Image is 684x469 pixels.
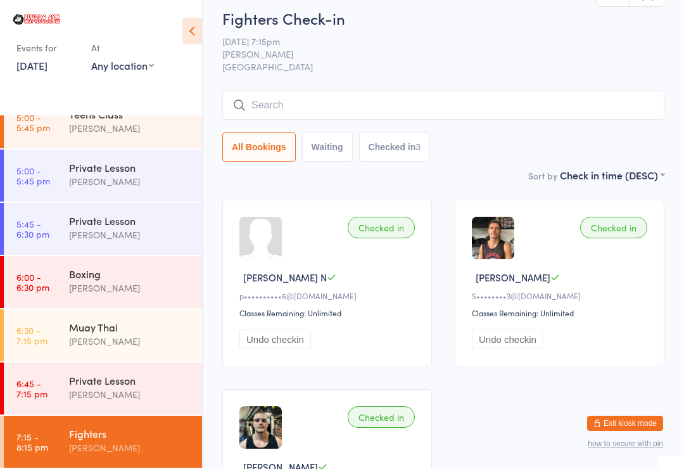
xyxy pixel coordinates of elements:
[560,168,664,182] div: Check in time (DESC)
[13,14,60,25] img: Bulldog Gym Castle Hill Pty Ltd
[348,406,415,428] div: Checked in
[359,132,431,162] button: Checked in3
[16,37,79,58] div: Events for
[4,256,202,308] a: 6:00 -6:30 pmBoxing[PERSON_NAME]
[16,325,47,345] time: 6:30 - 7:15 pm
[472,290,651,301] div: S••••••••3@[DOMAIN_NAME]
[69,121,191,136] div: [PERSON_NAME]
[4,416,202,468] a: 7:15 -8:15 pmFighters[PERSON_NAME]
[580,217,647,238] div: Checked in
[528,169,557,182] label: Sort by
[69,160,191,174] div: Private Lesson
[472,307,651,318] div: Classes Remaining: Unlimited
[16,219,49,239] time: 5:45 - 6:30 pm
[239,406,282,449] img: image1714379555.png
[222,91,664,120] input: Search
[16,432,48,452] time: 7:15 - 8:15 pm
[16,378,47,399] time: 6:45 - 7:15 pm
[243,271,327,284] span: [PERSON_NAME] N
[16,165,50,186] time: 5:00 - 5:45 pm
[239,330,311,349] button: Undo checkin
[69,228,191,242] div: [PERSON_NAME]
[91,37,154,58] div: At
[222,60,664,73] span: [GEOGRAPHIC_DATA]
[69,214,191,228] div: Private Lesson
[4,203,202,255] a: 5:45 -6:30 pmPrivate Lesson[PERSON_NAME]
[4,309,202,361] a: 6:30 -7:15 pmMuay Thai[PERSON_NAME]
[415,142,421,152] div: 3
[69,174,191,189] div: [PERSON_NAME]
[16,272,49,292] time: 6:00 - 6:30 pm
[302,132,353,162] button: Waiting
[4,363,202,414] a: 6:45 -7:15 pmPrivate Lesson[PERSON_NAME]
[69,334,191,349] div: [PERSON_NAME]
[222,48,645,60] span: [PERSON_NAME]
[239,290,419,301] div: p••••••••••6@[DOMAIN_NAME]
[222,8,664,29] h2: Fighters Check-in
[476,271,550,284] span: [PERSON_NAME]
[91,58,154,72] div: Any location
[69,387,191,402] div: [PERSON_NAME]
[69,373,191,387] div: Private Lesson
[4,96,202,148] a: 5:00 -5:45 pmTeens Class[PERSON_NAME]
[222,35,645,48] span: [DATE] 7:15pm
[239,307,419,318] div: Classes Remaining: Unlimited
[69,320,191,334] div: Muay Thai
[472,217,514,259] img: image1742973752.png
[222,132,296,162] button: All Bookings
[348,217,415,238] div: Checked in
[588,439,663,448] button: how to secure with pin
[69,427,191,440] div: Fighters
[69,281,191,295] div: [PERSON_NAME]
[69,440,191,455] div: [PERSON_NAME]
[16,58,47,72] a: [DATE]
[587,416,663,431] button: Exit kiosk mode
[4,150,202,202] a: 5:00 -5:45 pmPrivate Lesson[PERSON_NAME]
[16,112,50,132] time: 5:00 - 5:45 pm
[472,330,543,349] button: Undo checkin
[69,267,191,281] div: Boxing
